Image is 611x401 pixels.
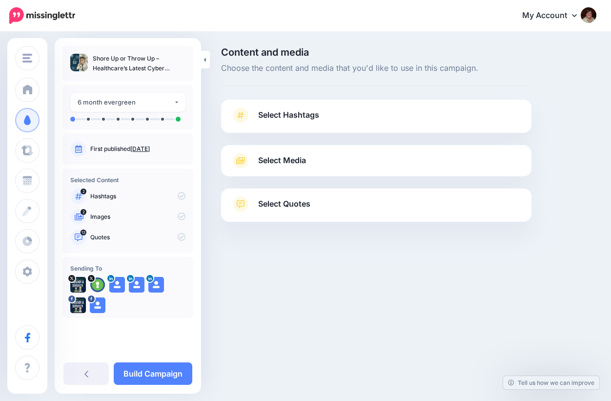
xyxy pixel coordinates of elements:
p: First published [90,145,185,153]
img: user_default_image.png [148,277,164,293]
span: 2 [81,209,86,215]
a: My Account [512,4,596,28]
h4: Selected Content [70,176,185,184]
img: 63a89dc0182a1f734e7c76416eb9575a_thumb.jpg [70,54,88,71]
a: Select Media [231,153,522,169]
h4: Sending To [70,265,185,272]
span: Select Hashtags [258,108,319,122]
img: M793BMwe-3847.jpg [70,277,86,293]
p: Images [90,212,185,221]
img: Missinglettr [9,7,75,24]
a: [DATE] [130,145,150,152]
p: Hashtags [90,192,185,201]
img: menu.png [22,54,32,63]
img: fvLNK7oq-3848.jpg [90,277,105,293]
img: 278626504_3114553688797903_4384812758264841569_n-bsa23382.jpg [70,297,86,313]
a: Select Hashtags [231,107,522,133]
span: Select Quotes [258,197,310,211]
span: Choose the content and media that you'd like to use in this campaign. [221,62,531,75]
p: Quotes [90,233,185,242]
a: Tell us how we can improve [503,376,599,389]
span: 2 [81,189,86,194]
div: 6 month evergreen [78,97,174,108]
img: user_default_image.png [90,297,105,313]
button: 6 month evergreen [70,93,185,112]
p: Shore Up or Throw Up – Healthcare’s Latest Cyber Warnings – Ep 521 [93,54,185,73]
span: 13 [81,230,86,235]
a: Select Quotes [231,196,522,222]
img: user_default_image.png [129,277,144,293]
span: Select Media [258,154,306,167]
img: user_default_image.png [109,277,125,293]
span: Content and media [221,47,531,57]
